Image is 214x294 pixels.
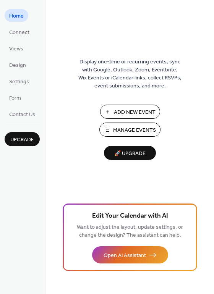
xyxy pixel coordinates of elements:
[5,26,34,38] a: Connect
[114,108,156,116] span: Add New Event
[9,12,24,20] span: Home
[5,91,26,104] a: Form
[104,252,146,260] span: Open AI Assistant
[78,58,182,90] span: Display one-time or recurring events, sync with Google, Outlook, Zoom, Eventbrite, Wix Events or ...
[100,105,160,119] button: Add New Event
[5,58,31,71] a: Design
[9,45,23,53] span: Views
[9,111,35,119] span: Contact Us
[92,246,168,263] button: Open AI Assistant
[5,75,34,87] a: Settings
[104,146,156,160] button: 🚀 Upgrade
[109,149,151,159] span: 🚀 Upgrade
[5,42,28,55] a: Views
[9,78,29,86] span: Settings
[10,136,34,144] span: Upgrade
[5,108,40,120] a: Contact Us
[9,61,26,69] span: Design
[9,29,29,37] span: Connect
[92,211,168,221] span: Edit Your Calendar with AI
[77,222,183,241] span: Want to adjust the layout, update settings, or change the design? The assistant can help.
[113,126,156,134] span: Manage Events
[9,94,21,102] span: Form
[5,132,40,146] button: Upgrade
[99,123,160,137] button: Manage Events
[5,9,28,22] a: Home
